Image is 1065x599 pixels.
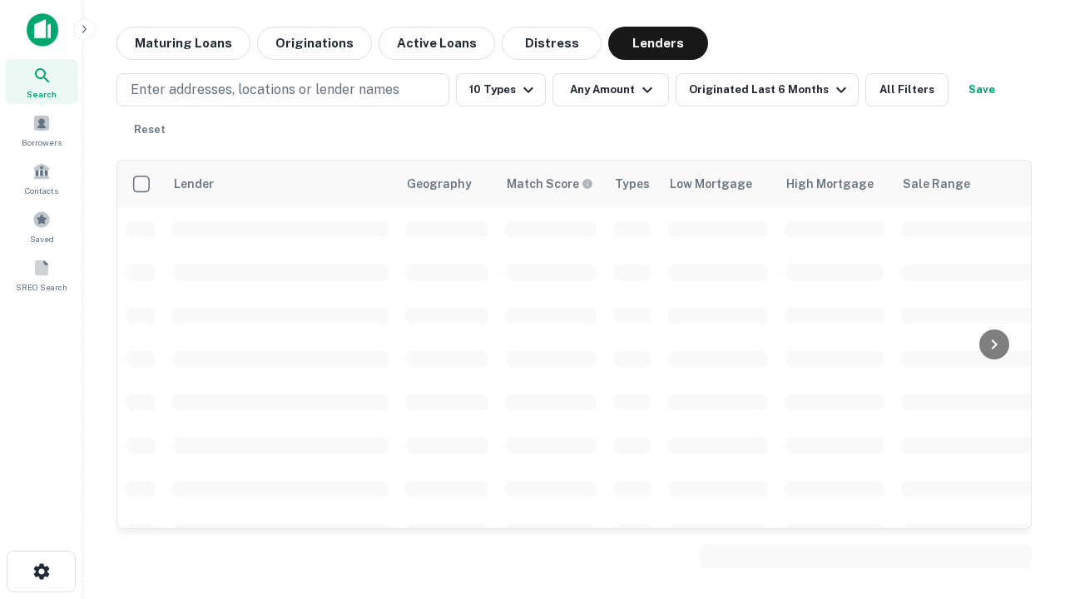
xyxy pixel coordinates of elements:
div: Sale Range [903,174,970,194]
span: Saved [30,232,54,245]
th: Low Mortgage [660,161,776,207]
div: Lender [174,174,214,194]
a: Saved [5,204,78,249]
a: Borrowers [5,107,78,152]
img: capitalize-icon.png [27,13,58,47]
button: Reset [123,113,176,146]
a: Search [5,59,78,104]
th: Lender [164,161,397,207]
div: Low Mortgage [670,174,752,194]
th: Types [605,161,660,207]
button: Active Loans [379,27,495,60]
button: Maturing Loans [116,27,250,60]
span: Contacts [25,184,58,197]
a: Contacts [5,156,78,200]
span: Borrowers [22,136,62,149]
button: 10 Types [456,73,546,106]
div: Capitalize uses an advanced AI algorithm to match your search with the best lender. The match sco... [507,175,593,193]
div: Geography [407,174,472,194]
div: High Mortgage [786,174,874,194]
button: Lenders [608,27,708,60]
button: Distress [502,27,602,60]
button: Enter addresses, locations or lender names [116,73,449,106]
div: Types [615,174,650,194]
button: Originated Last 6 Months [676,73,859,106]
span: Search [27,87,57,101]
div: Originated Last 6 Months [689,80,851,100]
button: Any Amount [552,73,669,106]
th: High Mortgage [776,161,893,207]
th: Geography [397,161,497,207]
button: Originations [257,27,372,60]
span: SREO Search [16,280,67,294]
th: Capitalize uses an advanced AI algorithm to match your search with the best lender. The match sco... [497,161,605,207]
button: Save your search to get updates of matches that match your search criteria. [955,73,1008,106]
button: All Filters [865,73,949,106]
iframe: Chat Widget [982,466,1065,546]
p: Enter addresses, locations or lender names [131,80,399,100]
h6: Match Score [507,175,590,193]
a: SREO Search [5,252,78,297]
th: Sale Range [893,161,1043,207]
